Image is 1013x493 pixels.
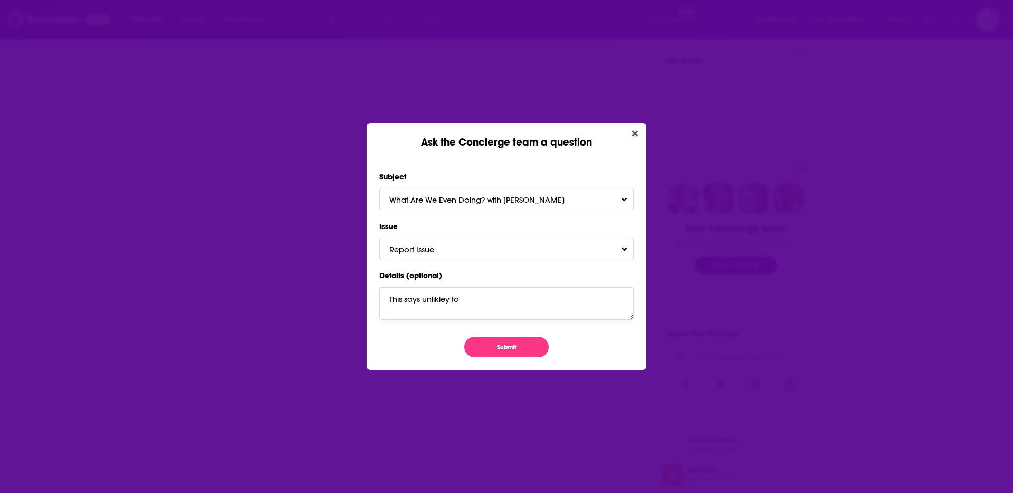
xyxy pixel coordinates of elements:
label: Details (optional) [379,269,634,282]
button: What Are We Even Doing? with [PERSON_NAME]Toggle Pronoun Dropdown [379,188,634,211]
label: Subject [379,170,634,184]
textarea: This says unlikley to [379,287,634,320]
button: Submit [464,337,549,357]
button: Report IssueToggle Pronoun Dropdown [379,238,634,260]
div: Ask the Concierge team a question [367,123,646,149]
span: What Are We Even Doing? with [PERSON_NAME] [389,195,586,205]
span: Report Issue [389,244,455,254]
button: Close [628,127,642,140]
label: Issue [379,220,634,233]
